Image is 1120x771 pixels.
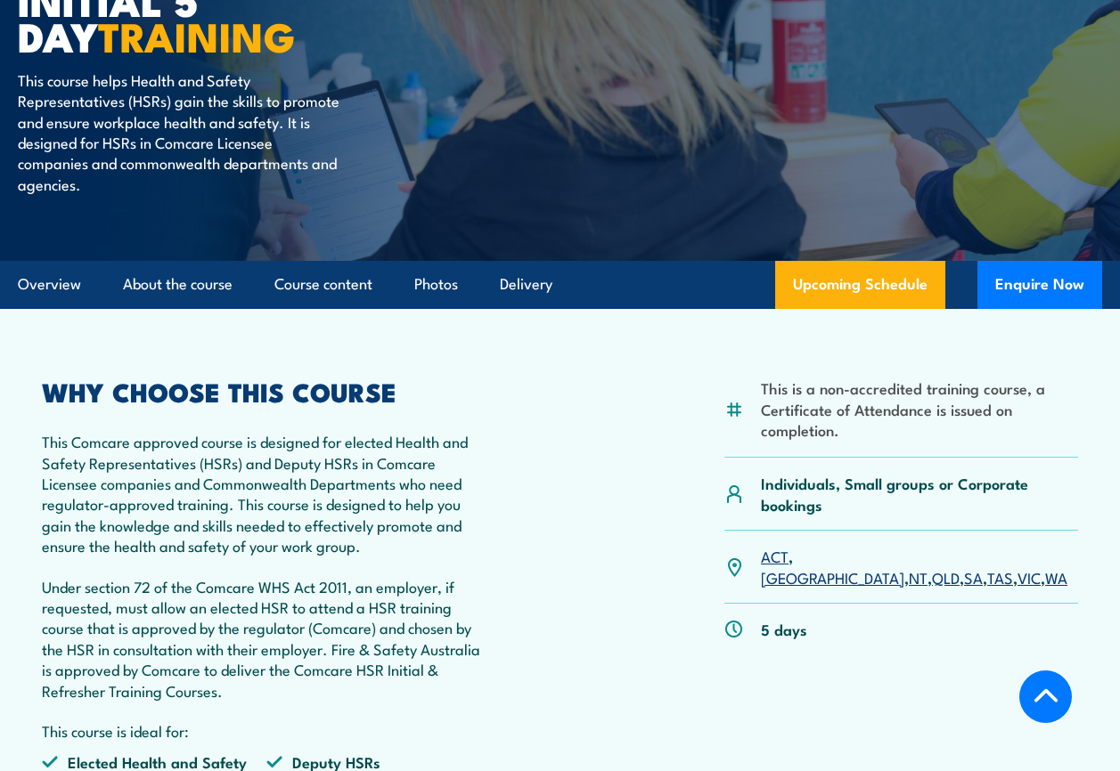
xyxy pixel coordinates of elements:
p: This course helps Health and Safety Representatives (HSRs) gain the skills to promote and ensure ... [18,69,343,194]
p: , , , , , , , [761,546,1078,588]
a: WA [1045,566,1067,588]
a: Photos [414,261,458,308]
button: Enquire Now [977,261,1102,309]
a: Upcoming Schedule [775,261,945,309]
a: NT [909,566,928,588]
a: SA [964,566,983,588]
a: [GEOGRAPHIC_DATA] [761,566,904,588]
a: Delivery [500,261,552,308]
p: This Comcare approved course is designed for elected Health and Safety Representatives (HSRs) and... [42,431,491,556]
strong: TRAINING [98,4,296,66]
a: About the course [123,261,233,308]
a: Overview [18,261,81,308]
a: ACT [761,545,789,566]
a: VIC [1018,566,1041,588]
li: This is a non-accredited training course, a Certificate of Attendance is issued on completion. [761,377,1078,440]
a: QLD [932,566,960,588]
p: 5 days [761,619,807,639]
p: Under section 72 of the Comcare WHS Act 2011, an employer, if requested, must allow an elected HS... [42,576,491,701]
a: TAS [987,566,1013,588]
a: Course content [274,261,372,308]
p: Individuals, Small groups or Corporate bookings [761,473,1078,515]
p: This course is ideal for: [42,720,491,741]
h2: WHY CHOOSE THIS COURSE [42,379,491,402]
